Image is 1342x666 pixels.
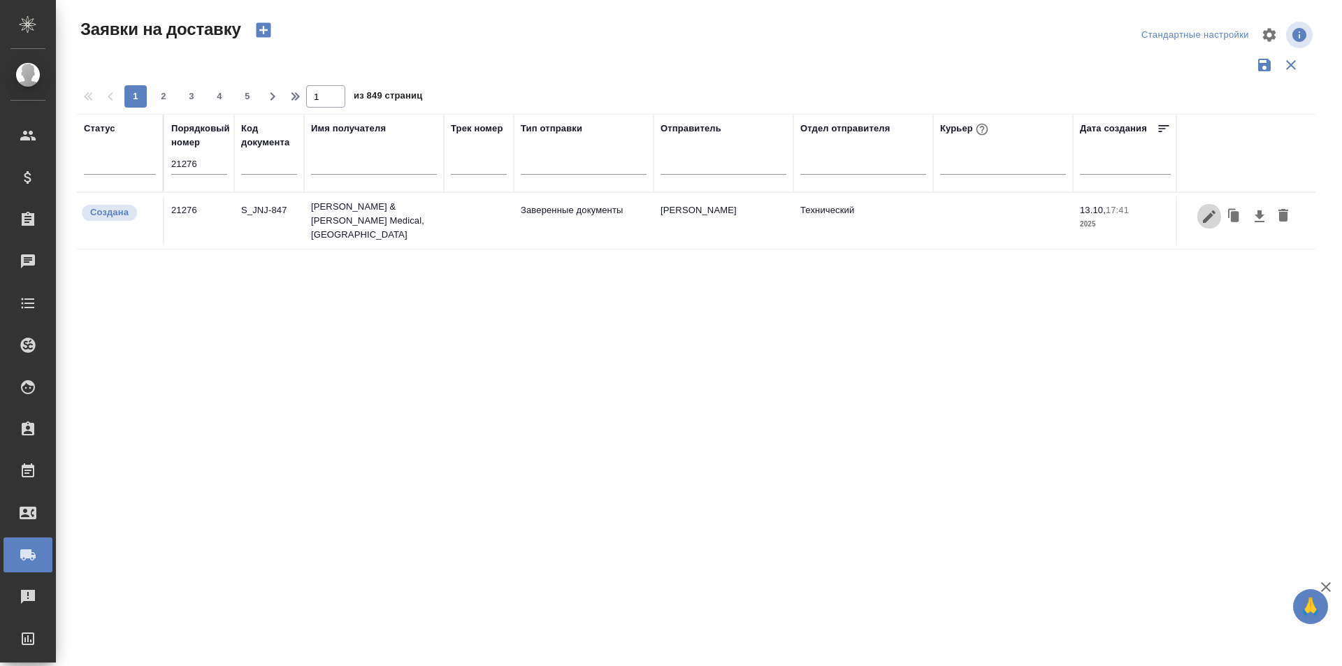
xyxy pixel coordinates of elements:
[654,196,793,245] td: [PERSON_NAME]
[208,85,231,108] button: 4
[973,120,991,138] button: При выборе курьера статус заявки автоматически поменяется на «Принята»
[84,122,115,136] div: Статус
[940,120,991,138] div: Курьер
[152,89,175,103] span: 2
[247,18,280,42] button: Создать
[180,85,203,108] button: 3
[80,203,156,222] div: Новая заявка, еще не передана в работу
[164,196,234,245] td: 21276
[208,89,231,103] span: 4
[1138,24,1253,46] div: split button
[1106,205,1129,215] p: 17:41
[1299,592,1322,621] span: 🙏
[236,85,259,108] button: 5
[1248,203,1271,230] button: Скачать
[1080,122,1147,136] div: Дата создания
[77,18,241,41] span: Заявки на доставку
[1080,217,1171,231] p: 2025
[90,205,129,219] p: Создана
[1271,203,1295,230] button: Удалить
[171,122,230,150] div: Порядковый номер
[1251,52,1278,78] button: Сохранить фильтры
[354,87,422,108] span: из 849 страниц
[1293,589,1328,624] button: 🙏
[311,122,386,136] div: Имя получателя
[236,89,259,103] span: 5
[521,122,582,136] div: Тип отправки
[514,196,654,245] td: Заверенные документы
[793,196,933,245] td: Технический
[1080,205,1106,215] p: 13.10,
[234,196,304,245] td: S_JNJ-847
[304,193,444,249] td: [PERSON_NAME] & [PERSON_NAME] Medical, [GEOGRAPHIC_DATA]
[1278,52,1304,78] button: Сбросить фильтры
[661,122,721,136] div: Отправитель
[451,122,503,136] div: Трек номер
[180,89,203,103] span: 3
[800,122,890,136] div: Отдел отправителя
[1221,203,1248,230] button: Клонировать
[152,85,175,108] button: 2
[241,122,297,150] div: Код документа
